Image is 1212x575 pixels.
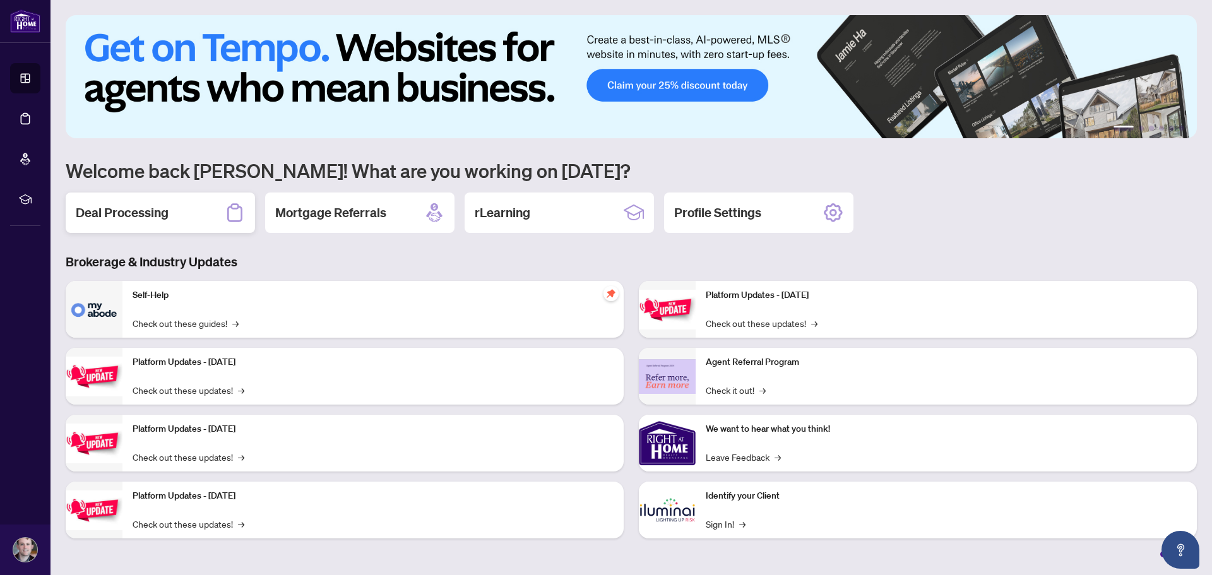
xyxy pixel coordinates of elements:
[674,204,761,222] h2: Profile Settings
[759,383,766,397] span: →
[1169,126,1174,131] button: 5
[238,450,244,464] span: →
[66,15,1197,138] img: Slide 0
[706,422,1187,436] p: We want to hear what you think!
[1149,126,1154,131] button: 3
[133,288,614,302] p: Self-Help
[133,355,614,369] p: Platform Updates - [DATE]
[706,450,781,464] a: Leave Feedback→
[811,316,817,330] span: →
[706,489,1187,503] p: Identify your Client
[133,489,614,503] p: Platform Updates - [DATE]
[1139,126,1144,131] button: 2
[238,383,244,397] span: →
[706,383,766,397] a: Check it out!→
[133,517,244,531] a: Check out these updates!→
[775,450,781,464] span: →
[133,450,244,464] a: Check out these updates!→
[232,316,239,330] span: →
[1179,126,1184,131] button: 6
[76,204,169,222] h2: Deal Processing
[10,9,40,33] img: logo
[475,204,530,222] h2: rLearning
[66,424,122,463] img: Platform Updates - July 21, 2025
[739,517,746,531] span: →
[66,490,122,530] img: Platform Updates - July 8, 2025
[639,290,696,329] img: Platform Updates - June 23, 2025
[639,359,696,394] img: Agent Referral Program
[275,204,386,222] h2: Mortgage Referrals
[133,383,244,397] a: Check out these updates!→
[133,316,239,330] a: Check out these guides!→
[706,288,1187,302] p: Platform Updates - [DATE]
[66,357,122,396] img: Platform Updates - September 16, 2025
[639,415,696,471] img: We want to hear what you think!
[66,253,1197,271] h3: Brokerage & Industry Updates
[13,538,37,562] img: Profile Icon
[1114,126,1134,131] button: 1
[706,355,1187,369] p: Agent Referral Program
[133,422,614,436] p: Platform Updates - [DATE]
[1161,531,1199,569] button: Open asap
[66,158,1197,182] h1: Welcome back [PERSON_NAME]! What are you working on [DATE]?
[238,517,244,531] span: →
[706,517,746,531] a: Sign In!→
[1159,126,1164,131] button: 4
[66,281,122,338] img: Self-Help
[603,286,619,301] span: pushpin
[639,482,696,538] img: Identify your Client
[706,316,817,330] a: Check out these updates!→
